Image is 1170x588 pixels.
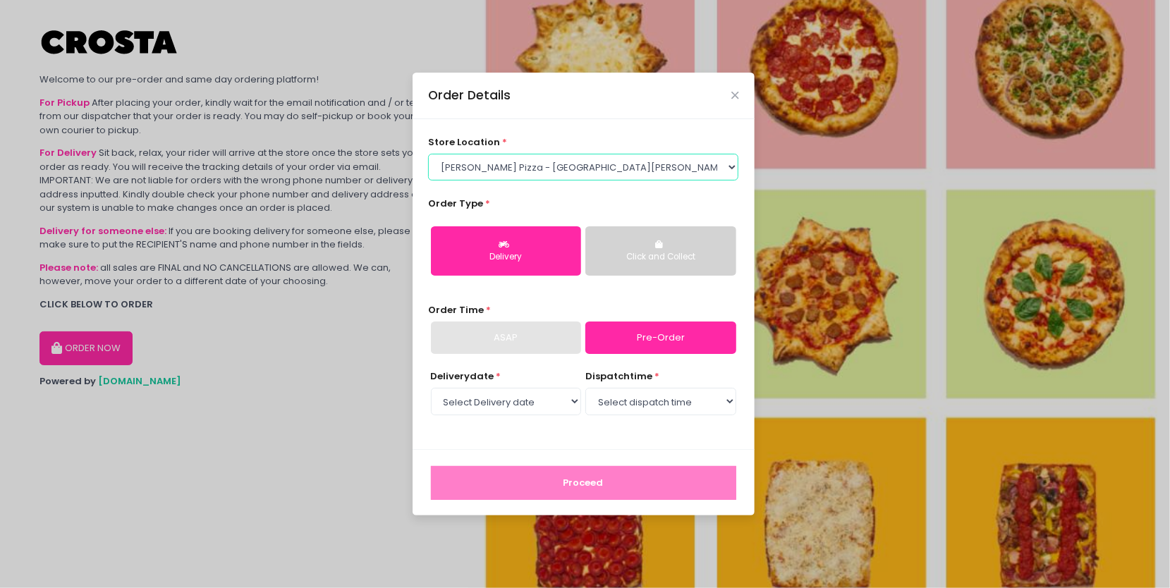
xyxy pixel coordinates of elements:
span: Order Type [428,197,483,210]
span: store location [428,135,500,149]
button: Click and Collect [585,226,736,276]
span: Delivery date [431,369,494,383]
div: Click and Collect [595,251,726,264]
span: Order Time [428,303,484,317]
span: dispatch time [585,369,652,383]
a: Pre-Order [585,321,736,354]
div: Delivery [441,251,571,264]
div: Order Details [428,86,511,104]
button: Delivery [431,226,581,276]
button: Proceed [431,466,736,500]
button: Close [731,92,738,99]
